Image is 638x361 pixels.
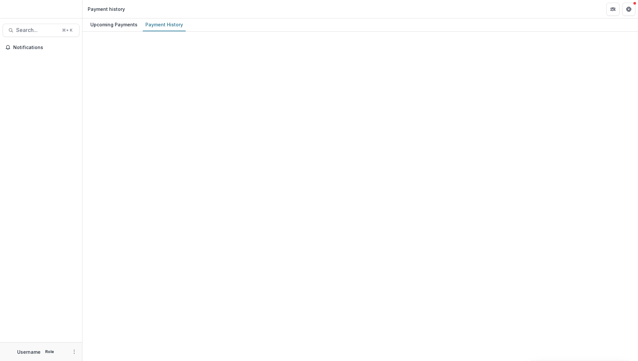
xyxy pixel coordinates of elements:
div: Upcoming Payments [88,20,140,29]
div: ⌘ + K [61,27,74,34]
button: Notifications [3,42,79,53]
div: Payment History [143,20,186,29]
span: Search... [16,27,58,33]
div: Payment history [88,6,125,13]
button: Partners [606,3,620,16]
button: More [70,348,78,356]
button: Get Help [622,3,635,16]
p: Role [43,349,56,355]
a: Payment History [143,18,186,31]
p: Username [17,348,41,355]
nav: breadcrumb [85,4,128,14]
a: Upcoming Payments [88,18,140,31]
span: Notifications [13,45,77,50]
button: Search... [3,24,79,37]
